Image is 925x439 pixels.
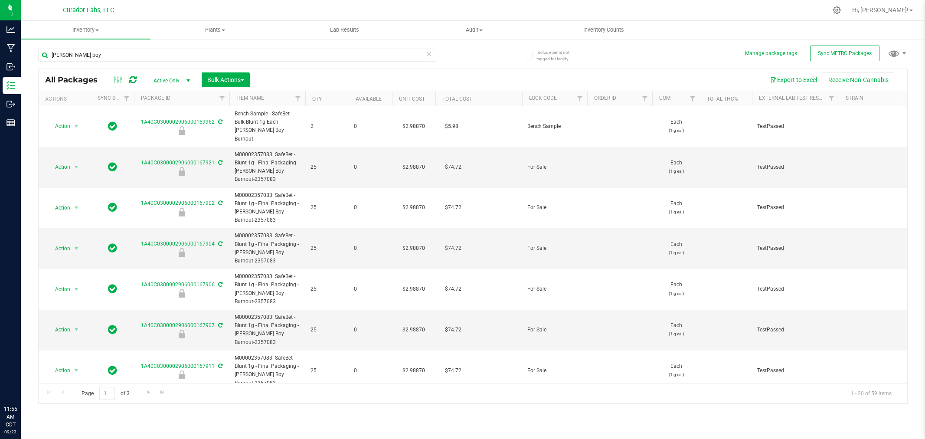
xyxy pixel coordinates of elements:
span: TestPassed [757,122,833,131]
p: (1 g ea.) [657,330,695,338]
div: Manage settings [831,6,842,14]
span: TestPassed [757,163,833,171]
span: In Sync [108,201,117,213]
span: 25 [311,203,343,212]
span: Sync from Compliance System [217,119,222,125]
inline-svg: Outbound [7,100,15,108]
span: Inventory [21,26,150,34]
td: $2.98870 [392,228,435,269]
span: $74.72 [441,283,466,295]
inline-svg: Reports [7,118,15,127]
a: Filter [638,91,652,106]
span: Action [47,364,71,377]
a: Qty [312,96,322,102]
p: 11:55 AM CDT [4,405,17,429]
span: Action [47,324,71,336]
td: $2.98870 [392,351,435,391]
a: 1A40C0300002906000159962 [141,119,215,125]
span: Inventory Counts [572,26,636,34]
span: Each [657,362,695,379]
span: 2 [311,122,343,131]
a: Order Id [594,95,616,101]
span: select [71,324,82,336]
span: $74.72 [441,324,466,336]
input: Search Package ID, Item Name, SKU, Lot or Part Number... [38,49,436,62]
span: 0 [354,163,387,171]
a: 1A40C0300002906000167911 [141,363,215,369]
span: In Sync [108,364,117,377]
span: $74.72 [441,364,466,377]
span: Sync from Compliance System [217,322,222,328]
span: TestPassed [757,203,833,212]
p: 09/23 [4,429,17,435]
a: External Lab Test Result [759,95,827,101]
iframe: Resource center [9,370,35,396]
span: Bulk Actions [207,76,244,83]
span: Each [657,321,695,338]
a: Inventory Counts [539,21,668,39]
div: For Sale [133,370,231,379]
span: 25 [311,163,343,171]
span: For Sale [527,367,582,375]
a: Filter [120,91,134,106]
span: Each [657,281,695,297]
span: For Sale [527,203,582,212]
div: For Sale [133,208,231,216]
span: 0 [354,285,387,293]
span: In Sync [108,120,117,132]
span: Page of 3 [74,387,137,400]
span: $74.72 [441,201,466,214]
span: M00002357083: SafeBet - Blunt 1g - Final Packaging - [PERSON_NAME] Boy Burnout-2357083 [235,354,300,387]
a: 1A40C0300002906000167904 [141,241,215,247]
a: Unit Cost [399,96,425,102]
a: Plants [150,21,280,39]
iframe: Resource center unread badge [26,368,36,379]
button: Sync METRC Packages [810,46,879,61]
a: Audit [409,21,539,39]
span: M00002357083: SafeBet - Blunt 1g - Final Packaging - [PERSON_NAME] Boy Burnout-2357083 [235,313,300,347]
span: For Sale [527,285,582,293]
span: Action [47,161,71,173]
a: 1A40C0300002906000167902 [141,200,215,206]
span: Sync from Compliance System [217,160,222,166]
inline-svg: Inventory [7,81,15,90]
a: Filter [215,91,229,106]
p: (1 g ea.) [657,167,695,175]
a: 1A40C0300002906000167921 [141,160,215,166]
a: Sync Status [98,95,131,101]
inline-svg: Inbound [7,62,15,71]
div: For Sale [133,289,231,298]
button: Export to Excel [765,72,823,87]
span: Sync METRC Packages [818,50,872,56]
p: (1 g ea.) [657,370,695,379]
span: select [71,242,82,255]
span: Lab Results [318,26,371,34]
span: 0 [354,326,387,334]
td: $2.98870 [392,310,435,351]
span: In Sync [108,242,117,254]
span: Each [657,159,695,175]
span: Bench Sample - SafeBet - Bulk Blunt 1g Each - [PERSON_NAME] Boy Burnout [235,110,300,143]
span: Audit [410,26,539,34]
a: Strain [846,95,863,101]
a: 1A40C0300002906000167906 [141,282,215,288]
span: Clear [426,49,432,60]
p: (1 g ea.) [657,289,695,298]
a: Filter [573,91,587,106]
span: Sync from Compliance System [217,200,222,206]
td: $2.98870 [392,188,435,229]
span: 1 - 20 of 59 items [844,387,899,400]
td: $2.98870 [392,147,435,188]
span: Action [47,202,71,214]
a: Inventory [21,21,150,39]
p: (1 g ea.) [657,249,695,257]
a: Filter [686,91,700,106]
span: select [71,364,82,377]
span: Each [657,240,695,257]
button: Manage package tags [745,50,797,57]
button: Bulk Actions [202,72,250,87]
span: Action [47,283,71,295]
input: 1 [99,387,115,400]
span: All Packages [45,75,106,85]
span: M00002357083: SafeBet - Blunt 1g - Final Packaging - [PERSON_NAME] Boy Burnout-2357083 [235,272,300,306]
